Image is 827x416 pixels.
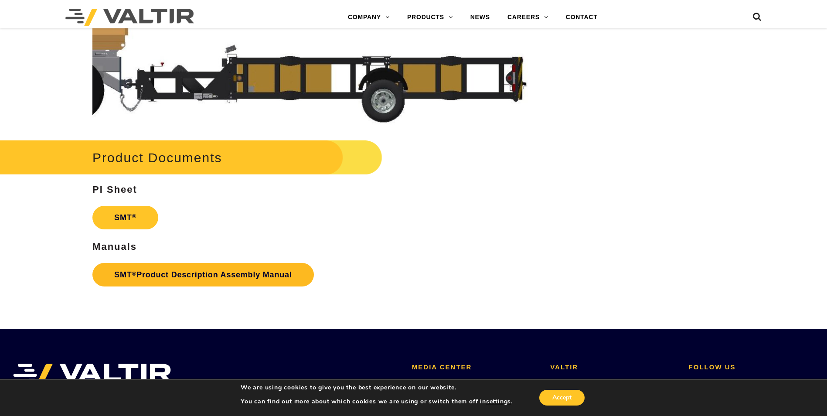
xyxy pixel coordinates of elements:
[92,184,137,195] strong: PI Sheet
[13,364,171,385] img: VALTIR
[462,9,499,26] a: NEWS
[241,384,513,392] p: We are using cookies to give you the best experience on our website.
[92,206,158,229] a: SMT®
[65,9,194,26] img: Valtir
[689,364,814,371] h2: FOLLOW US
[92,241,137,252] strong: Manuals
[550,364,675,371] h2: VALTIR
[539,390,585,406] button: Accept
[132,270,136,277] sup: ®
[241,398,513,406] p: You can find out more about which cookies we are using or switch them off in .
[499,9,557,26] a: CAREERS
[486,398,511,406] button: settings
[92,263,314,286] a: SMT®Product Description Assembly Manual
[398,9,462,26] a: PRODUCTS
[412,364,537,371] h2: MEDIA CENTER
[132,213,136,219] sup: ®
[557,9,606,26] a: CONTACT
[339,9,398,26] a: COMPANY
